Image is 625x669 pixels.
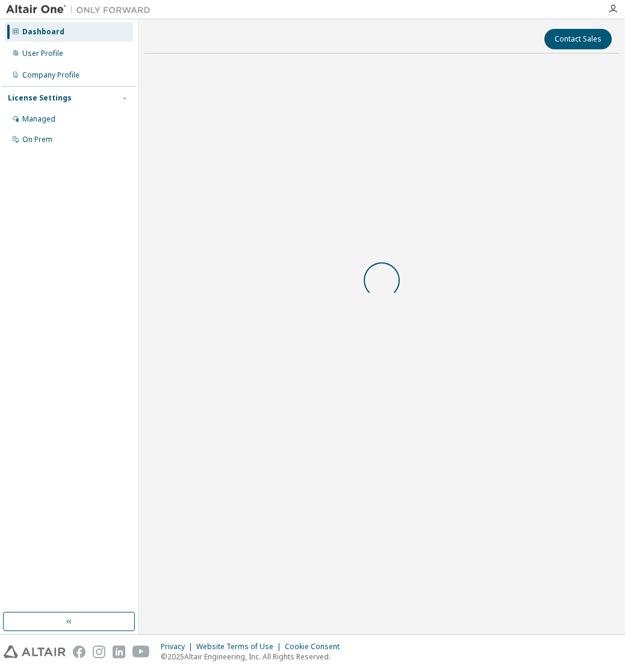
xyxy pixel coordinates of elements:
img: youtube.svg [132,646,150,658]
div: Website Terms of Use [196,642,285,652]
img: altair_logo.svg [4,646,66,658]
div: User Profile [22,49,63,58]
div: Dashboard [22,27,64,37]
button: Contact Sales [544,29,612,49]
p: © 2025 Altair Engineering, Inc. All Rights Reserved. [161,652,347,662]
div: Company Profile [22,70,79,80]
img: linkedin.svg [113,646,125,658]
div: On Prem [22,135,52,144]
div: Privacy [161,642,196,652]
div: License Settings [8,93,72,103]
div: Managed [22,114,55,124]
img: instagram.svg [93,646,105,658]
div: Cookie Consent [285,642,347,652]
img: facebook.svg [73,646,86,658]
img: Altair One [6,4,157,16]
